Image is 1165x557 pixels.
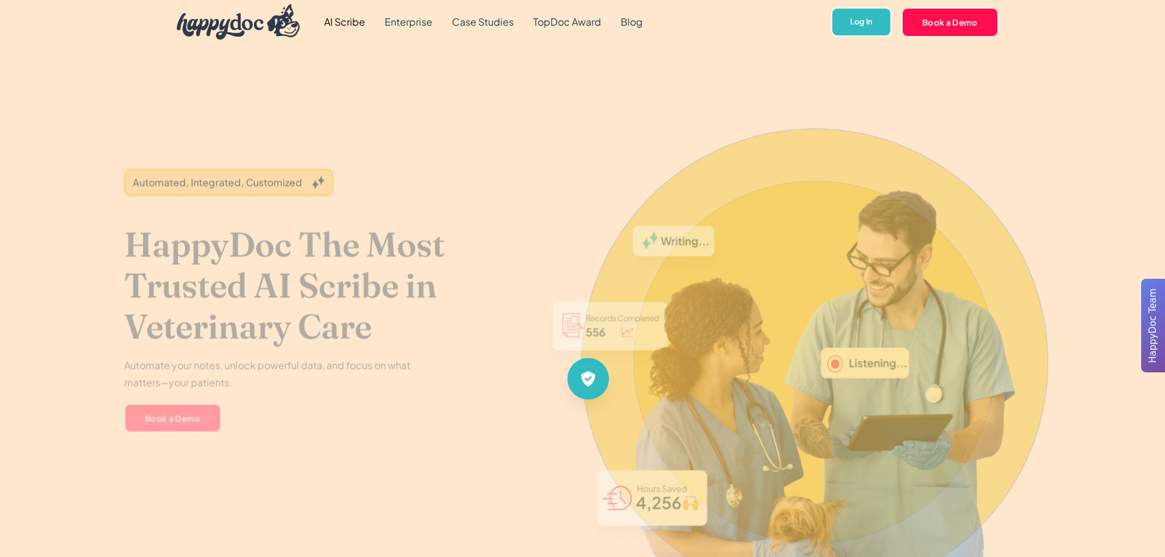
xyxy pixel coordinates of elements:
a: Book a Demo [901,7,999,37]
p: Automate your notes, unlock powerful data, and focus on what matters—your patients. [124,356,418,391]
h1: HappyDoc The Most Trusted AI Scribe in Veterinary Care [124,224,537,347]
a: Book a Demo [124,404,221,433]
a: Log In [831,7,892,37]
a: home [167,1,300,43]
div: Automated, Integrated, Customized [133,175,302,190]
img: Grey sparkles. [312,176,325,190]
img: HappyDoc Logo: A happy dog with his ear up, listening. [177,4,300,40]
